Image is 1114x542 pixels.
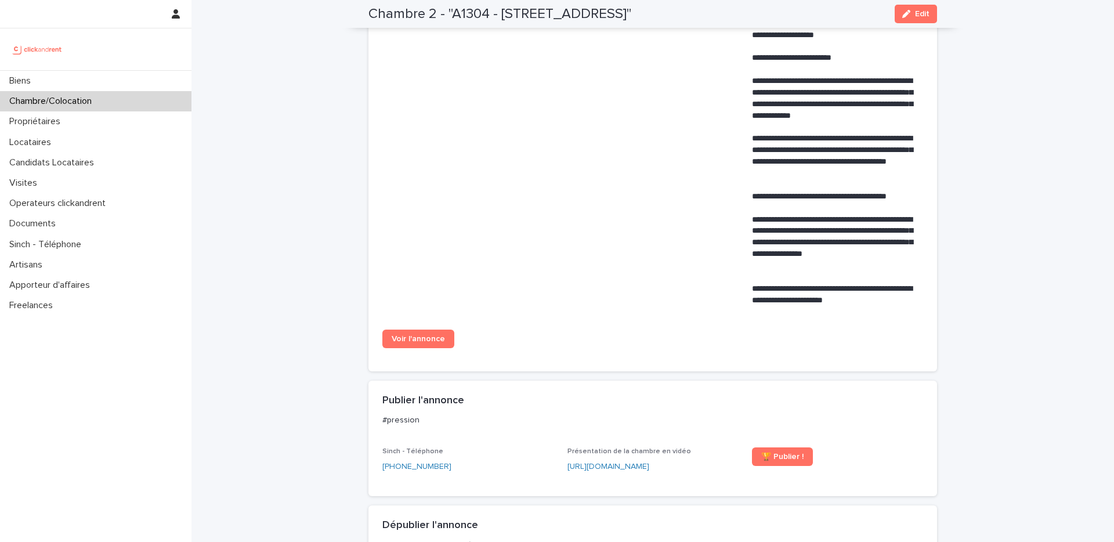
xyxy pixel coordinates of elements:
img: UCB0brd3T0yccxBKYDjQ [9,38,66,61]
p: Chambre/Colocation [5,96,101,107]
p: Artisans [5,259,52,270]
button: Edit [895,5,937,23]
span: Edit [915,10,929,18]
span: 🏆 Publier ! [761,453,804,461]
p: Apporteur d'affaires [5,280,99,291]
ringoverc2c-number-84e06f14122c: [PHONE_NUMBER] [382,462,451,471]
p: Visites [5,178,46,189]
p: Sinch - Téléphone [5,239,91,250]
p: #pression [382,415,918,425]
span: Voir l'annonce [392,335,445,343]
span: Présentation de la chambre en vidéo [567,448,691,455]
h2: Dépublier l'annonce [382,519,478,532]
a: 🏆 Publier ! [752,447,813,466]
p: Biens [5,75,40,86]
a: Voir l'annonce [382,330,454,348]
ringoverc2c-84e06f14122c: Call with Ringover [382,462,451,471]
p: Freelances [5,300,62,311]
a: [URL][DOMAIN_NAME] [567,462,649,471]
p: Locataires [5,137,60,148]
h2: Chambre 2 - "A1304 - [STREET_ADDRESS]" [368,6,631,23]
h2: Publier l'annonce [382,395,464,407]
p: Operateurs clickandrent [5,198,115,209]
a: [PHONE_NUMBER] [382,461,451,473]
p: Propriétaires [5,116,70,127]
span: Sinch - Téléphone [382,448,443,455]
p: Candidats Locataires [5,157,103,168]
p: Documents [5,218,65,229]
